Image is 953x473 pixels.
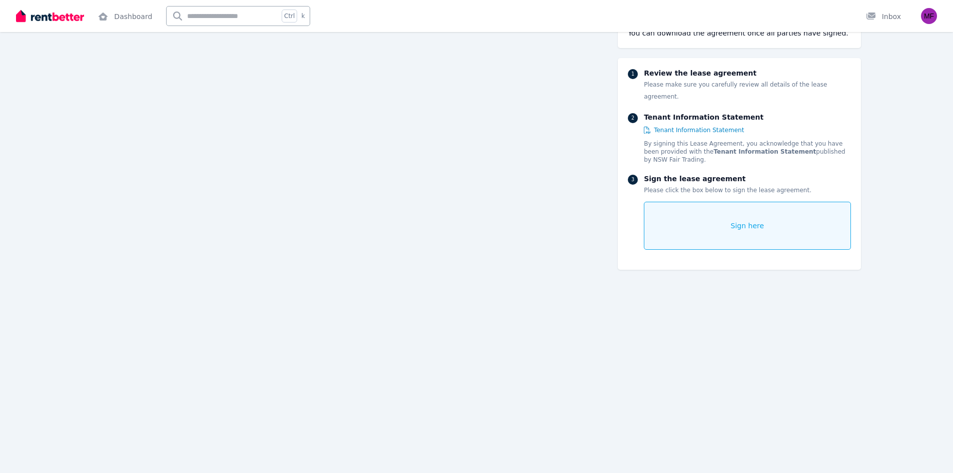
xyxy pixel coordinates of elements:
p: Tenant Information Statement [644,112,850,122]
span: Sign here [731,221,764,231]
div: 3 [628,175,638,185]
img: Miguel Garcia Flores [921,8,937,24]
span: Please make sure you carefully review all details of the lease agreement. [644,81,827,100]
span: Please click the box below to sign the lease agreement. [644,187,811,194]
p: Sign the lease agreement [644,174,850,184]
strong: Tenant Information Statement [713,148,816,155]
p: Review the lease agreement [644,68,850,78]
div: 2 [628,113,638,123]
div: Inbox [866,12,901,22]
span: Ctrl [282,10,297,23]
div: 1 [628,69,638,79]
span: Tenant Information Statement [654,126,744,134]
div: You can download the agreement once all parties have signed. [628,28,850,38]
img: RentBetter [16,9,84,24]
a: Tenant Information Statement [644,126,744,134]
span: k [301,12,305,20]
p: By signing this Lease Agreement, you acknowledge that you have been provided with the published b... [644,140,850,164]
